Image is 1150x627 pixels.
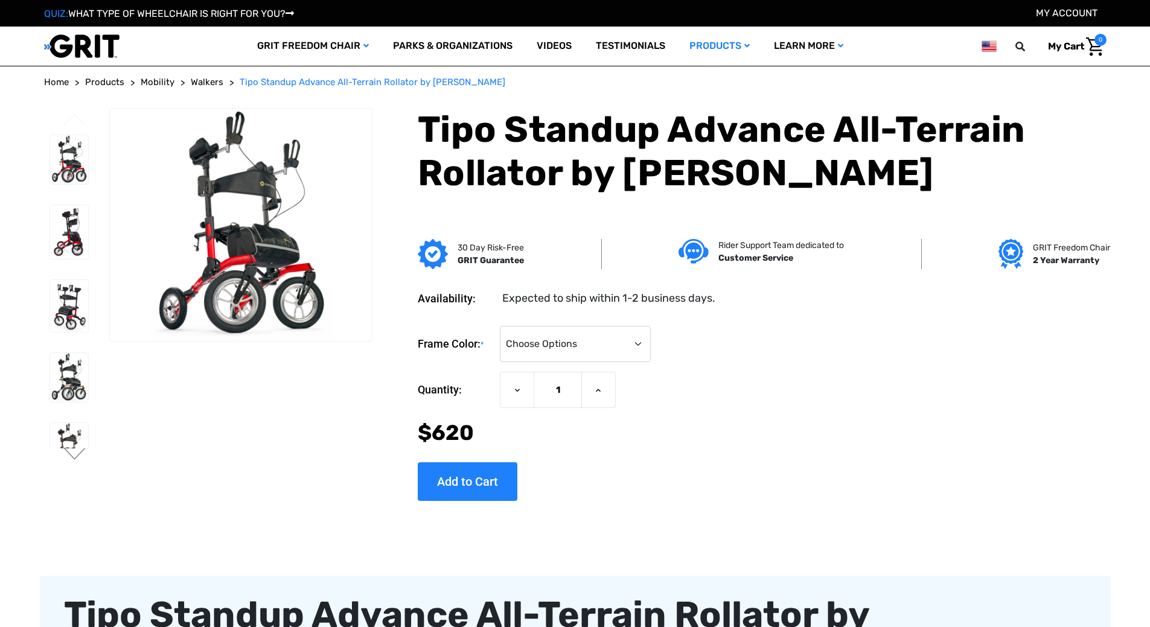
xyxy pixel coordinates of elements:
[50,423,89,472] img: Tipo Standup Advance All-Terrain Rollator by Comodita
[44,34,120,59] img: GRIT All-Terrain Wheelchair and Mobility Equipment
[418,420,474,445] span: $620
[44,8,68,19] span: QUIZ:
[245,27,381,66] a: GRIT Freedom Chair
[458,255,524,266] strong: GRIT Guarantee
[110,109,372,342] img: Tipo Standup Advance All-Terrain Rollator by Comodita
[240,75,505,89] a: Tipo Standup Advance All-Terrain Rollator by [PERSON_NAME]
[62,448,88,462] button: Go to slide 2 of 3
[1039,34,1107,59] a: Cart with 0 items
[50,135,89,184] img: Tipo Standup Advance All-Terrain Rollator by Comodita
[718,253,793,263] strong: Customer Service
[50,280,89,332] img: Tipo Standup Advance All-Terrain Rollator by Comodita
[44,75,1107,89] nav: Breadcrumb
[418,462,517,501] input: Add to Cart
[381,27,525,66] a: Parks & Organizations
[418,290,494,307] dt: Availability:
[718,239,844,252] p: Rider Support Team dedicated to
[982,39,996,54] img: us.png
[44,8,294,19] a: QUIZ:WHAT TYPE OF WHEELCHAIR IS RIGHT FOR YOU?
[458,241,524,254] p: 30 Day Risk-Free
[1033,241,1110,254] p: GRIT Freedom Chair
[44,75,69,89] a: Home
[679,239,709,264] img: Customer service
[1086,37,1104,56] img: Cart
[1033,255,1099,266] strong: 2 Year Warranty
[62,113,88,128] button: Go to slide 3 of 3
[50,205,89,259] img: Tipo Standup Advance All-Terrain Rollator by Comodita
[525,27,584,66] a: Videos
[44,77,69,88] span: Home
[85,77,124,88] span: Products
[584,27,677,66] a: Testimonials
[418,372,494,408] label: Quantity:
[141,77,174,88] span: Mobility
[418,108,1106,195] h1: Tipo Standup Advance All-Terrain Rollator by [PERSON_NAME]
[998,239,1023,269] img: Grit freedom
[85,75,124,89] a: Products
[1094,34,1107,46] span: 0
[1021,34,1039,59] input: Search
[240,77,505,88] span: Tipo Standup Advance All-Terrain Rollator by [PERSON_NAME]
[762,27,855,66] a: Learn More
[418,239,448,269] img: GRIT Guarantee
[191,75,223,89] a: Walkers
[502,290,715,307] dd: Expected to ship within 1-2 business days.
[418,326,494,363] label: Frame Color:
[50,353,89,402] img: Tipo Standup Advance All-Terrain Rollator by Comodita
[1036,7,1097,19] a: Account
[191,77,223,88] span: Walkers
[1048,40,1084,52] span: My Cart
[677,27,762,66] a: Products
[141,75,174,89] a: Mobility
